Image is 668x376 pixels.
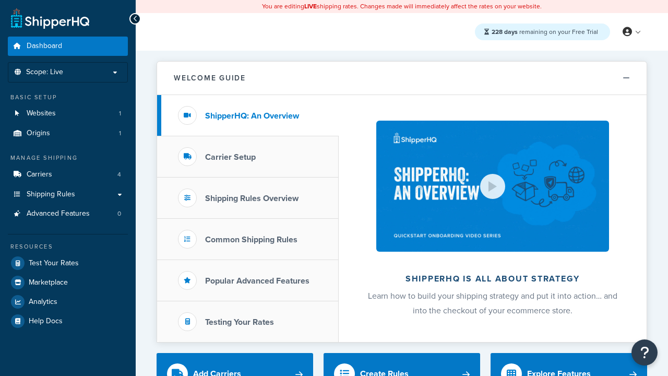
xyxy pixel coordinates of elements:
[119,129,121,138] span: 1
[117,209,121,218] span: 0
[304,2,317,11] b: LIVE
[205,111,299,121] h3: ShipperHQ: An Overview
[8,104,128,123] a: Websites1
[8,104,128,123] li: Websites
[8,165,128,184] a: Carriers4
[8,254,128,273] a: Test Your Rates
[492,27,518,37] strong: 228 days
[27,209,90,218] span: Advanced Features
[119,109,121,118] span: 1
[27,42,62,51] span: Dashboard
[27,190,75,199] span: Shipping Rules
[26,68,63,77] span: Scope: Live
[8,37,128,56] a: Dashboard
[29,298,57,307] span: Analytics
[27,109,56,118] span: Websites
[8,273,128,292] a: Marketplace
[8,242,128,251] div: Resources
[174,74,246,82] h2: Welcome Guide
[27,170,52,179] span: Carriers
[8,204,128,224] li: Advanced Features
[366,274,619,284] h2: ShipperHQ is all about strategy
[8,185,128,204] a: Shipping Rules
[8,292,128,311] a: Analytics
[205,152,256,162] h3: Carrier Setup
[8,124,128,143] a: Origins1
[27,129,50,138] span: Origins
[205,276,309,286] h3: Popular Advanced Features
[8,165,128,184] li: Carriers
[29,259,79,268] span: Test Your Rates
[8,93,128,102] div: Basic Setup
[205,235,297,244] h3: Common Shipping Rules
[376,121,609,252] img: ShipperHQ is all about strategy
[157,62,647,95] button: Welcome Guide
[205,194,299,203] h3: Shipping Rules Overview
[117,170,121,179] span: 4
[8,204,128,224] a: Advanced Features0
[8,312,128,331] a: Help Docs
[29,317,63,326] span: Help Docs
[205,318,274,327] h3: Testing Your Rates
[492,27,598,37] span: remaining on your Free Trial
[631,339,658,366] button: Open Resource Center
[29,278,68,287] span: Marketplace
[8,154,128,162] div: Manage Shipping
[368,290,617,316] span: Learn how to build your shipping strategy and put it into action… and into the checkout of your e...
[8,124,128,143] li: Origins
